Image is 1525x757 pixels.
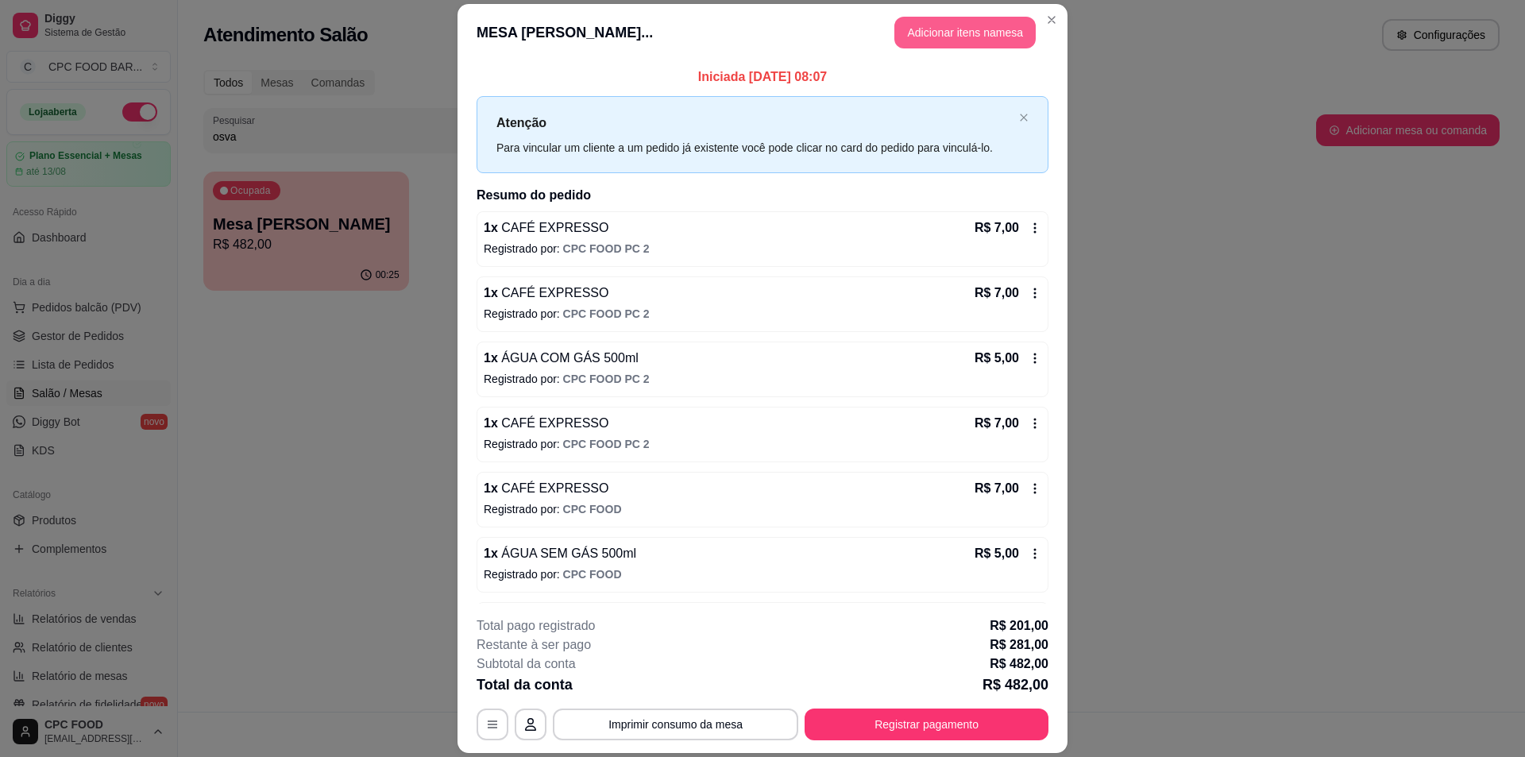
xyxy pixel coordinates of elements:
[975,218,1019,238] p: R$ 7,00
[498,286,609,299] span: CAFÉ EXPRESSO
[477,674,573,696] p: Total da conta
[563,503,622,516] span: CPC FOOD
[496,139,1013,156] div: Para vincular um cliente a um pedido já existente você pode clicar no card do pedido para vinculá...
[484,479,608,498] p: 1 x
[477,186,1048,205] h2: Resumo do pedido
[498,416,609,430] span: CAFÉ EXPRESSO
[484,284,608,303] p: 1 x
[975,349,1019,368] p: R$ 5,00
[477,635,591,655] p: Restante à ser pago
[563,373,650,385] span: CPC FOOD PC 2
[975,414,1019,433] p: R$ 7,00
[496,113,1013,133] p: Atenção
[1019,113,1029,122] span: close
[498,547,636,560] span: ÁGUA SEM GÁS 500ml
[1019,113,1029,123] button: close
[990,635,1048,655] p: R$ 281,00
[484,241,1041,257] p: Registrado por:
[477,616,595,635] p: Total pago registrado
[1039,7,1064,33] button: Close
[477,68,1048,87] p: Iniciada [DATE] 08:07
[484,436,1041,452] p: Registrado por:
[563,307,650,320] span: CPC FOOD PC 2
[484,306,1041,322] p: Registrado por:
[484,414,608,433] p: 1 x
[563,438,650,450] span: CPC FOOD PC 2
[975,544,1019,563] p: R$ 5,00
[484,544,636,563] p: 1 x
[805,709,1048,740] button: Registrar pagamento
[457,4,1067,61] header: MESA [PERSON_NAME]...
[498,351,639,365] span: ÁGUA COM GÁS 500ml
[484,566,1041,582] p: Registrado por:
[563,568,622,581] span: CPC FOOD
[990,616,1048,635] p: R$ 201,00
[498,221,609,234] span: CAFÉ EXPRESSO
[563,242,650,255] span: CPC FOOD PC 2
[975,479,1019,498] p: R$ 7,00
[975,284,1019,303] p: R$ 7,00
[484,371,1041,387] p: Registrado por:
[894,17,1036,48] button: Adicionar itens namesa
[553,709,798,740] button: Imprimir consumo da mesa
[484,218,608,238] p: 1 x
[477,655,576,674] p: Subtotal da conta
[498,481,609,495] span: CAFÉ EXPRESSO
[990,655,1048,674] p: R$ 482,00
[983,674,1048,696] p: R$ 482,00
[484,349,639,368] p: 1 x
[484,501,1041,517] p: Registrado por:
